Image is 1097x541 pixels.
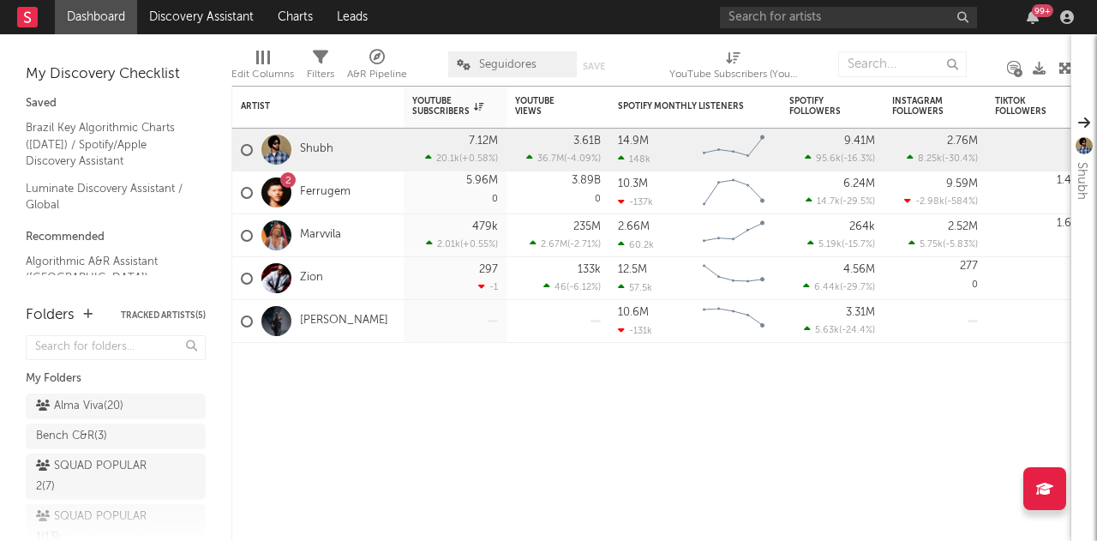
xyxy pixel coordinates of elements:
[960,261,978,272] div: 277
[618,325,652,336] div: -131k
[1027,10,1039,24] button: 99+
[920,240,943,249] span: 5.75k
[412,171,498,213] div: 0
[695,171,772,214] svg: Chart title
[583,62,605,71] button: Save
[541,240,567,249] span: 2.67M
[526,153,601,164] div: ( )
[892,96,952,117] div: Instagram Followers
[463,240,495,249] span: +0.55 %
[515,171,601,213] div: 0
[1057,175,1081,186] div: 1.4M
[618,307,649,318] div: 10.6M
[804,324,875,335] div: ( )
[231,64,294,85] div: Edit Columns
[618,239,654,250] div: 60.2k
[36,426,107,447] div: Bench C&R ( 3 )
[307,43,334,93] div: Filters
[995,96,1055,117] div: TikTok Followers
[572,175,601,186] div: 3.89B
[543,281,601,292] div: ( )
[554,283,566,292] span: 46
[26,424,206,449] a: Bench C&R(3)
[479,264,498,275] div: 297
[569,283,598,292] span: -6.12 %
[842,326,872,335] span: -24.4 %
[412,96,483,117] div: YouTube Subscribers
[844,135,875,147] div: 9.41M
[479,59,537,70] span: Seguidores
[904,195,978,207] div: ( )
[846,307,875,318] div: 3.31M
[838,51,967,77] input: Search...
[573,135,601,147] div: 3.61B
[436,154,459,164] span: 20.1k
[618,101,746,111] div: Spotify Monthly Listeners
[300,185,351,200] a: Ferrugem
[618,282,652,293] div: 57.5k
[1032,4,1053,17] div: 99 +
[530,238,601,249] div: ( )
[843,264,875,275] div: 4.56M
[469,135,498,147] div: 7.12M
[695,129,772,171] svg: Chart title
[818,240,842,249] span: 5.19k
[425,153,498,164] div: ( )
[842,283,872,292] span: -29.7 %
[515,96,575,117] div: YouTube Views
[36,396,123,417] div: Alma Viva ( 20 )
[36,456,157,497] div: SQUAD POPULAR 2 ( 7 )
[844,240,872,249] span: -15.7 %
[121,311,206,320] button: Tracked Artists(5)
[815,326,839,335] span: 5.63k
[817,197,840,207] span: 14.7k
[570,240,598,249] span: -2.71 %
[26,64,206,85] div: My Discovery Checklist
[426,238,498,249] div: ( )
[695,300,772,343] svg: Chart title
[466,175,498,186] div: 5.96M
[695,214,772,257] svg: Chart title
[669,43,798,93] div: YouTube Subscribers (YouTube Subscribers)
[26,335,206,360] input: Search for folders...
[26,305,75,326] div: Folders
[300,271,323,286] a: Zion
[843,154,872,164] span: -16.3 %
[566,154,598,164] span: -4.09 %
[231,43,294,93] div: Edit Columns
[805,153,875,164] div: ( )
[241,101,369,111] div: Artist
[1071,162,1092,200] div: Shubh
[537,154,564,164] span: 36.7M
[300,314,388,328] a: [PERSON_NAME]
[347,64,407,85] div: A&R Pipeline
[618,221,650,232] div: 2.66M
[945,240,975,249] span: -5.83 %
[892,257,978,299] div: 0
[803,281,875,292] div: ( )
[947,197,975,207] span: -584 %
[618,196,653,207] div: -137k
[816,154,841,164] span: 95.6k
[618,153,650,165] div: 148k
[26,227,206,248] div: Recommended
[618,178,648,189] div: 10.3M
[807,238,875,249] div: ( )
[947,135,978,147] div: 2.76M
[573,221,601,232] div: 235M
[1057,218,1081,229] div: 1.6M
[849,221,875,232] div: 264k
[26,369,206,389] div: My Folders
[347,43,407,93] div: A&R Pipeline
[944,154,975,164] span: -30.4 %
[995,171,1081,213] div: 0
[26,454,206,500] a: SQUAD POPULAR 2(7)
[618,135,649,147] div: 14.9M
[918,154,942,164] span: 8.25k
[695,257,772,300] svg: Chart title
[618,264,647,275] div: 12.5M
[915,197,944,207] span: -2.98k
[995,214,1081,256] div: 0
[462,154,495,164] span: +0.58 %
[437,240,460,249] span: 2.01k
